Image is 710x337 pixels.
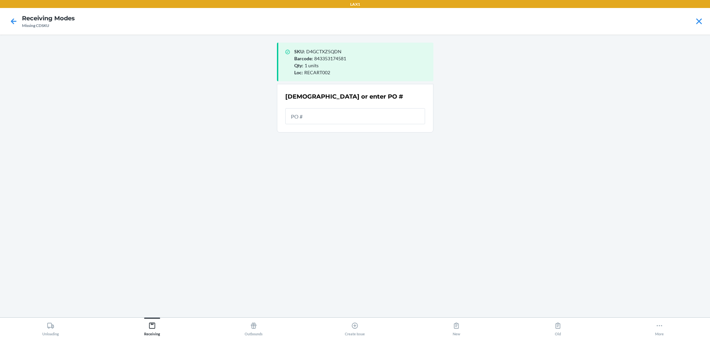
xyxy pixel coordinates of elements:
[507,318,609,336] button: Old
[304,318,406,336] button: Create Issue
[245,319,263,336] div: Outbounds
[350,1,360,7] p: LAX1
[294,70,303,75] span: Loc :
[304,70,330,75] span: RECART002
[294,49,305,54] span: SKU :
[345,319,365,336] div: Create Issue
[608,318,710,336] button: More
[294,63,303,68] span: Qty :
[285,108,425,124] input: PO #
[306,49,342,54] span: D4GCTXZ5QDN
[453,319,460,336] div: New
[314,56,346,61] span: 843353174581
[294,56,313,61] span: Barcode :
[554,319,562,336] div: Old
[305,63,319,68] span: 1 units
[203,318,304,336] button: Outbounds
[22,23,75,29] div: Missing CDSKU
[102,318,203,336] button: Receiving
[144,319,160,336] div: Receiving
[42,319,59,336] div: Unloading
[406,318,507,336] button: New
[285,92,403,101] h2: [DEMOGRAPHIC_DATA] or enter PO #
[655,319,664,336] div: More
[22,14,75,23] h4: Receiving Modes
